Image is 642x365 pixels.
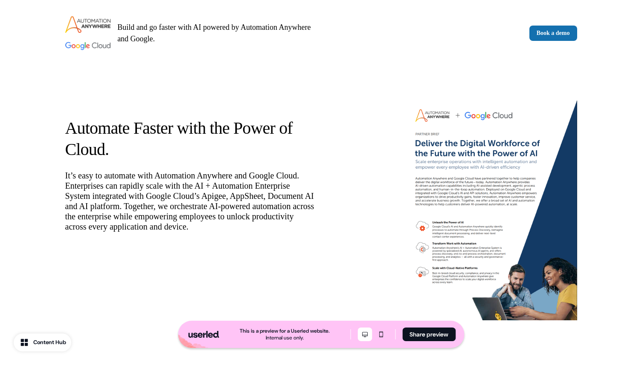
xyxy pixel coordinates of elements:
[529,26,577,41] a: Book a demo
[402,328,456,341] button: Share preview
[266,334,304,341] div: Internal use only.
[33,338,66,347] div: Content Hub
[65,118,314,160] p: Automate Faster with the Power of Cloud.
[65,170,314,232] p: It’s easy to automate with Automation Anywhere and Google Cloud. Enterprises can rapidly scale wi...
[14,333,71,351] button: Content Hub
[240,328,330,334] div: This is a preview for a Userled website.
[117,22,317,45] p: Build and go faster with AI powered by Automation Anywhere and Google.
[357,328,372,341] button: Desktop mode
[374,328,388,341] button: Mobile mode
